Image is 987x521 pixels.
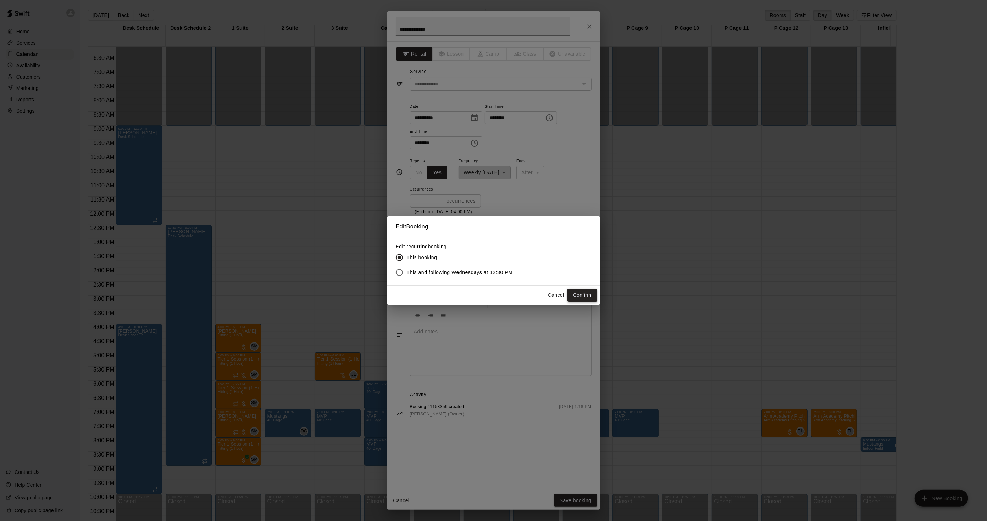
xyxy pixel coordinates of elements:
[407,269,513,276] span: This and following Wednesdays at 12:30 PM
[396,243,519,250] label: Edit recurring booking
[387,216,600,237] h2: Edit Booking
[567,289,597,302] button: Confirm
[545,289,567,302] button: Cancel
[407,254,437,261] span: This booking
